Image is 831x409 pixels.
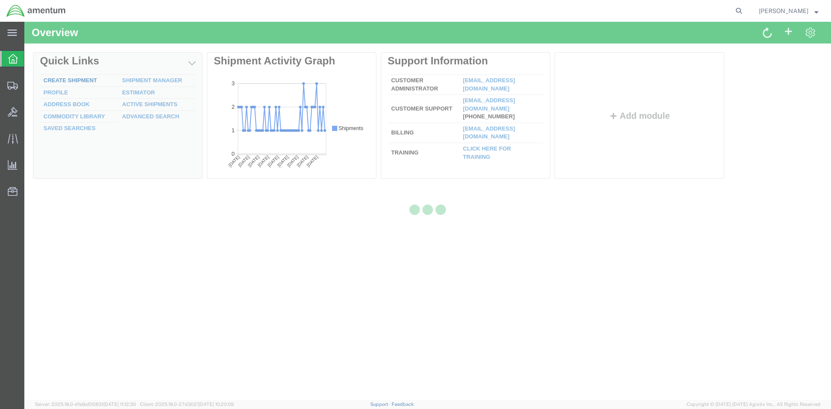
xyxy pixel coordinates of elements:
[23,76,37,89] text: [DATE]
[18,72,21,79] text: 0
[18,25,21,32] text: 2
[13,76,27,89] text: [DATE]
[199,402,234,407] span: [DATE] 10:20:09
[82,76,95,89] text: [DATE]
[35,402,136,407] span: Server: 2025.18.0-d1e9a510831
[759,6,808,16] span: Patrick Everett
[72,76,85,89] text: [DATE]
[92,76,105,89] text: [DATE]
[687,401,821,408] span: Copyright © [DATE]-[DATE] Agistix Inc., All Rights Reserved
[43,76,56,89] text: [DATE]
[392,402,414,407] a: Feedback
[370,402,392,407] a: Support
[33,76,46,89] text: [DATE]
[18,2,21,8] text: 3
[53,76,66,89] text: [DATE]
[63,76,76,89] text: [DATE]
[125,47,150,53] text: Shipments
[18,49,21,55] text: 1
[103,402,136,407] span: [DATE] 11:12:30
[140,402,234,407] span: Client: 2025.18.0-27d3021
[758,6,819,16] button: [PERSON_NAME]
[6,4,66,17] img: logo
